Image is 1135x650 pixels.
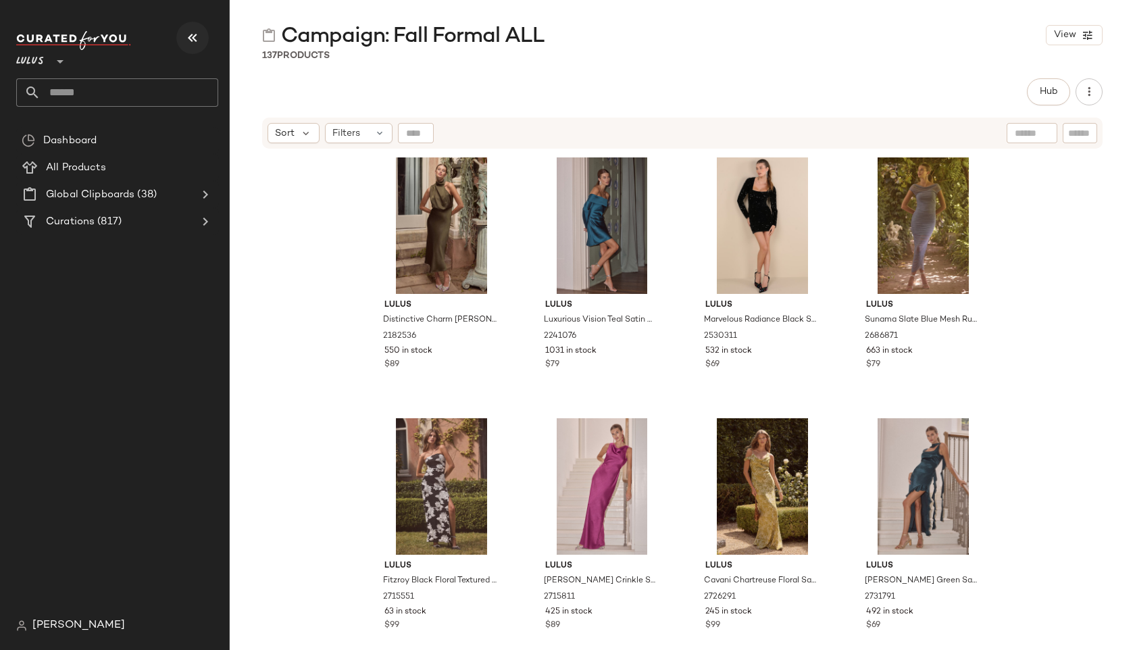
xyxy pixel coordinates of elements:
[275,126,295,141] span: Sort
[134,187,157,203] span: (38)
[704,314,818,326] span: Marvelous Radiance Black Sequin Cutout Long Sleeve Mini Dress
[705,345,752,357] span: 532 in stock
[46,160,106,176] span: All Products
[16,46,44,70] span: Lulus
[545,359,559,371] span: $79
[384,299,499,311] span: Lulus
[866,560,980,572] span: Lulus
[855,157,991,294] img: 13199146_2686871.jpg
[1027,78,1070,105] button: Hub
[534,157,670,294] img: 13199186_2241076.jpg
[384,620,399,632] span: $99
[262,28,276,42] img: svg%3e
[865,330,898,343] span: 2686871
[545,345,597,357] span: 1031 in stock
[262,51,277,61] span: 137
[545,620,560,632] span: $89
[545,299,659,311] span: Lulus
[545,606,592,618] span: 425 in stock
[705,620,720,632] span: $99
[544,330,576,343] span: 2241076
[383,591,414,603] span: 2715551
[43,133,97,149] span: Dashboard
[374,157,509,294] img: 13199126_2182536.jpg
[384,345,432,357] span: 550 in stock
[384,560,499,572] span: Lulus
[383,330,416,343] span: 2182536
[866,359,880,371] span: $79
[544,575,658,587] span: [PERSON_NAME] Crinkle Satin Backless Maxi Dress
[384,359,399,371] span: $89
[865,314,979,326] span: Sunama Slate Blue Mesh Ruched Bodycon Midi Dress
[865,575,979,587] span: [PERSON_NAME] Green Satin Ruffled Sash Scarf Maxi Dress
[705,299,819,311] span: Lulus
[695,418,830,555] img: 13199086_2726291.jpg
[32,618,125,634] span: [PERSON_NAME]
[281,23,545,50] span: Campaign: Fall Formal ALL
[866,606,913,618] span: 492 in stock
[384,606,426,618] span: 63 in stock
[704,591,736,603] span: 2726291
[374,418,509,555] img: 13198986_2715551.jpg
[1053,30,1076,41] span: View
[46,214,95,230] span: Curations
[695,157,830,294] img: 12234941_2530311.jpg
[855,418,991,555] img: 13199306_2731791.jpg
[262,49,330,63] div: Products
[383,314,497,326] span: Distinctive Charm [PERSON_NAME] Satin [MEDICAL_DATA] Midi Dress
[866,620,880,632] span: $69
[704,330,737,343] span: 2530311
[16,620,27,631] img: svg%3e
[95,214,122,230] span: (817)
[332,126,360,141] span: Filters
[866,299,980,311] span: Lulus
[705,560,819,572] span: Lulus
[534,418,670,555] img: 13199286_2715811.jpg
[544,314,658,326] span: Luxurious Vision Teal Satin Off-the-Shoulder Mini Dress
[866,345,913,357] span: 663 in stock
[1039,86,1058,97] span: Hub
[704,575,818,587] span: Cavani Chartreuse Floral Satin Asymmetrical Maxi Dress
[383,575,497,587] span: Fitzroy Black Floral Textured Strapless Maxi Dress
[865,591,895,603] span: 2731791
[22,134,35,147] img: svg%3e
[705,359,720,371] span: $69
[16,31,131,50] img: cfy_white_logo.C9jOOHJF.svg
[545,560,659,572] span: Lulus
[544,591,575,603] span: 2715811
[1046,25,1103,45] button: View
[705,606,752,618] span: 245 in stock
[46,187,134,203] span: Global Clipboards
